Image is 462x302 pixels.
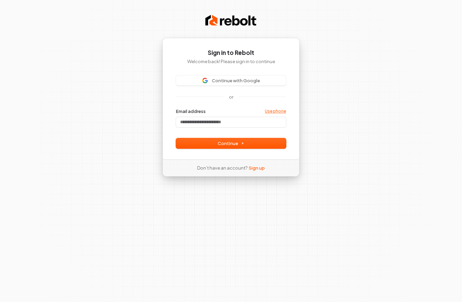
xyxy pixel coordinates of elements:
span: Continue [218,140,244,146]
span: Continue with Google [212,77,260,84]
h1: Sign in to Rebolt [176,49,286,57]
a: Sign up [249,165,265,171]
span: Don’t have an account? [197,165,247,171]
a: Use phone [265,109,286,114]
label: Email address [176,108,206,114]
button: Continue [176,138,286,148]
p: or [229,94,233,100]
p: Welcome back! Please sign in to continue [176,58,286,64]
img: Sign in with Google [202,78,208,83]
button: Sign in with GoogleContinue with Google [176,75,286,86]
img: Rebolt Logo [205,14,257,27]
